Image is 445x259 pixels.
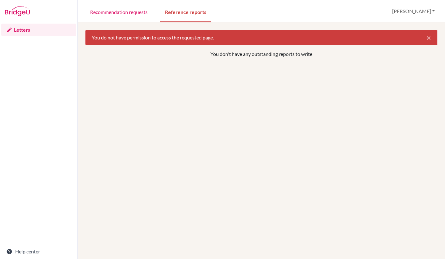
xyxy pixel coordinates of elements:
button: Close [420,30,437,45]
span: × [427,33,431,42]
p: You don't have any outstanding reports to write [119,50,404,58]
button: [PERSON_NAME] [389,5,438,17]
a: Recommendation requests [85,1,153,22]
a: Letters [1,24,76,36]
img: Bridge-U [5,6,30,16]
a: Help center [1,245,76,258]
div: You do not have permission to access the requested page. [85,30,438,45]
a: Reference reports [160,1,211,22]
